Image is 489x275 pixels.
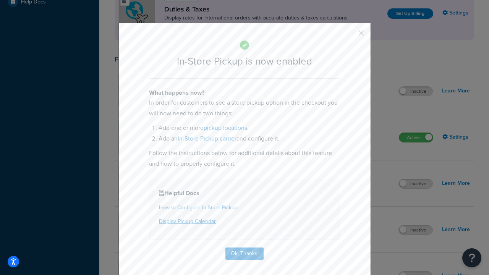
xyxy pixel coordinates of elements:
h2: In-Store Pickup is now enabled [149,56,340,67]
a: How to Configure In-Store Pickup [159,204,238,212]
li: Add one or more . [159,123,340,133]
p: In order for customers to see a store pickup option in the checkout you will now need to do two t... [149,97,340,119]
a: Display Pickup Calendar [159,217,216,225]
h4: Helpful Docs [159,189,330,198]
a: In-Store Pickup carrier [178,134,236,143]
li: Add an and configure it. [159,133,340,144]
h4: What happens now? [149,88,340,97]
p: Follow the instructions below for additional details about this feature and how to properly confi... [149,148,340,169]
a: pickup locations [204,123,247,132]
button: Ok, Thanks! [225,247,264,260]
